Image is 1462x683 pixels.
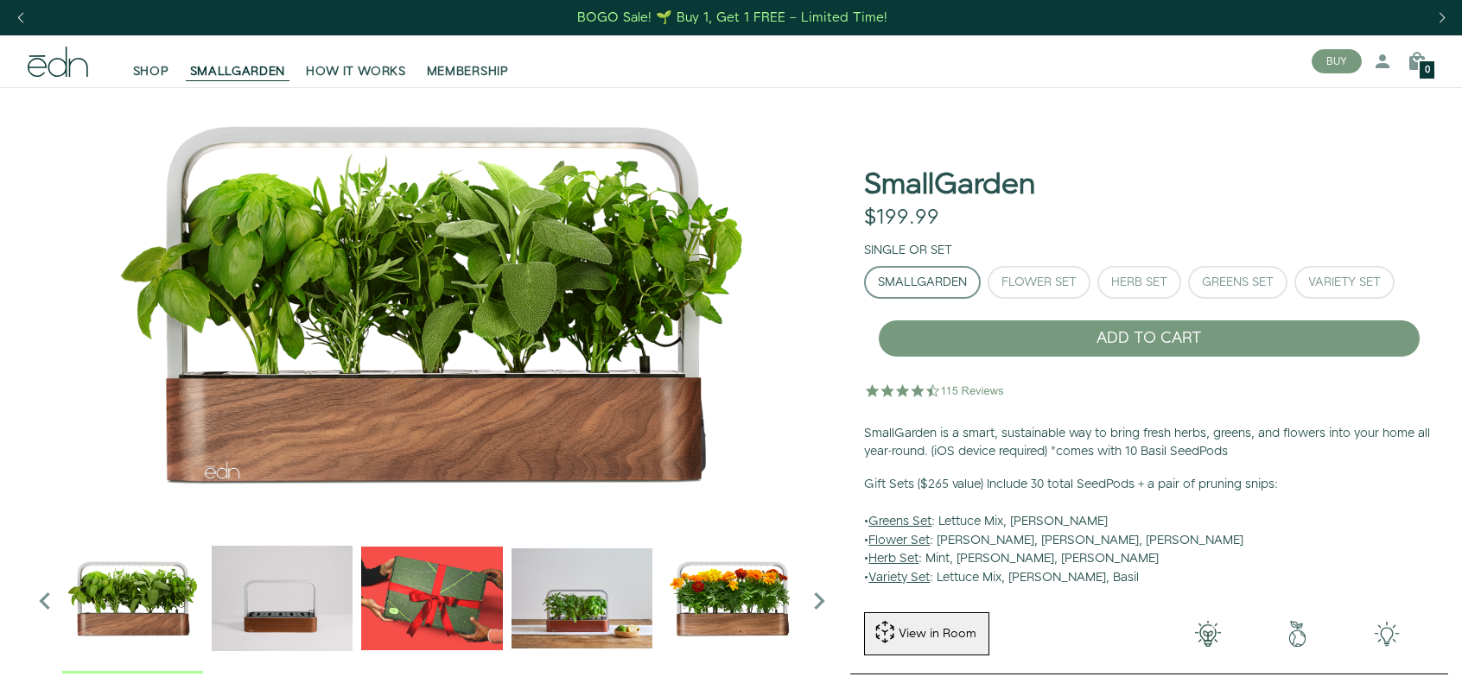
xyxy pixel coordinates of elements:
div: Flower Set [1001,276,1077,288]
h1: SmallGarden [864,169,1035,201]
div: BOGO Sale! 🌱 Buy 1, Get 1 FREE – Limited Time! [577,9,887,27]
button: SmallGarden [864,266,981,299]
a: MEMBERSHIP [416,42,519,80]
span: SMALLGARDEN [190,63,286,80]
div: Variety Set [1308,276,1381,288]
img: edn-smallgarden-mixed-herbs-table-product-2000px_1024x.jpg [512,528,652,668]
img: Official-EDN-SMALLGARDEN-HERB-HERO-SLV-2000px_1024x.png [62,528,203,668]
button: Flower Set [988,266,1090,299]
div: SmallGarden [878,276,967,288]
i: Previous slide [28,584,62,618]
div: View in Room [897,625,978,642]
div: 2 / 6 [212,528,353,673]
a: BOGO Sale! 🌱 Buy 1, Get 1 FREE – Limited Time! [576,4,890,31]
div: 3 / 6 [361,528,502,673]
span: SHOP [133,63,169,80]
img: 001-light-bulb.png [1163,621,1253,647]
div: Greens Set [1202,276,1274,288]
a: HOW IT WORKS [296,42,416,80]
img: edn-smallgarden-tech.png [1342,621,1432,647]
p: SmallGarden is a smart, sustainable way to bring fresh herbs, greens, and flowers into your home ... [864,425,1434,462]
u: Greens Set [868,513,931,530]
div: 1 / 6 [28,87,836,519]
label: Single or Set [864,242,952,259]
button: BUY [1312,49,1362,73]
div: Herb Set [1111,276,1167,288]
u: Variety Set [868,569,930,586]
img: edn-smallgarden-marigold-hero-SLV-2000px_1024x.png [661,528,802,668]
a: SMALLGARDEN [180,42,296,80]
img: EMAILS_-_Holiday_21_PT1_28_9986b34a-7908-4121-b1c1-9595d1e43abe_1024x.png [361,528,502,668]
img: green-earth.png [1253,621,1343,647]
img: Official-EDN-SMALLGARDEN-HERB-HERO-SLV-2000px_4096x.png [28,87,836,519]
i: Next slide [802,584,836,618]
button: View in Room [864,612,989,655]
b: Gift Sets ($265 value) Include 30 total SeedPods + a pair of pruning snips: [864,476,1278,493]
button: ADD TO CART [878,319,1421,357]
span: 0 [1425,66,1430,75]
div: $199.99 [864,206,939,231]
u: Flower Set [868,532,930,549]
div: 4 / 6 [512,528,652,673]
p: • : Lettuce Mix, [PERSON_NAME] • : [PERSON_NAME], [PERSON_NAME], [PERSON_NAME] • : Mint, [PERSON_... [864,476,1434,588]
iframe: Opens a widget where you can find more information [1329,631,1445,674]
img: 4.5 star rating [864,373,1007,408]
img: edn-trim-basil.2021-09-07_14_55_24_1024x.gif [212,528,353,668]
button: Greens Set [1188,266,1287,299]
a: SHOP [123,42,180,80]
u: Herb Set [868,550,919,567]
span: HOW IT WORKS [306,63,405,80]
button: Variety Set [1294,266,1395,299]
button: Herb Set [1097,266,1181,299]
span: MEMBERSHIP [427,63,509,80]
div: 5 / 6 [661,528,802,673]
div: 1 / 6 [62,528,203,673]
